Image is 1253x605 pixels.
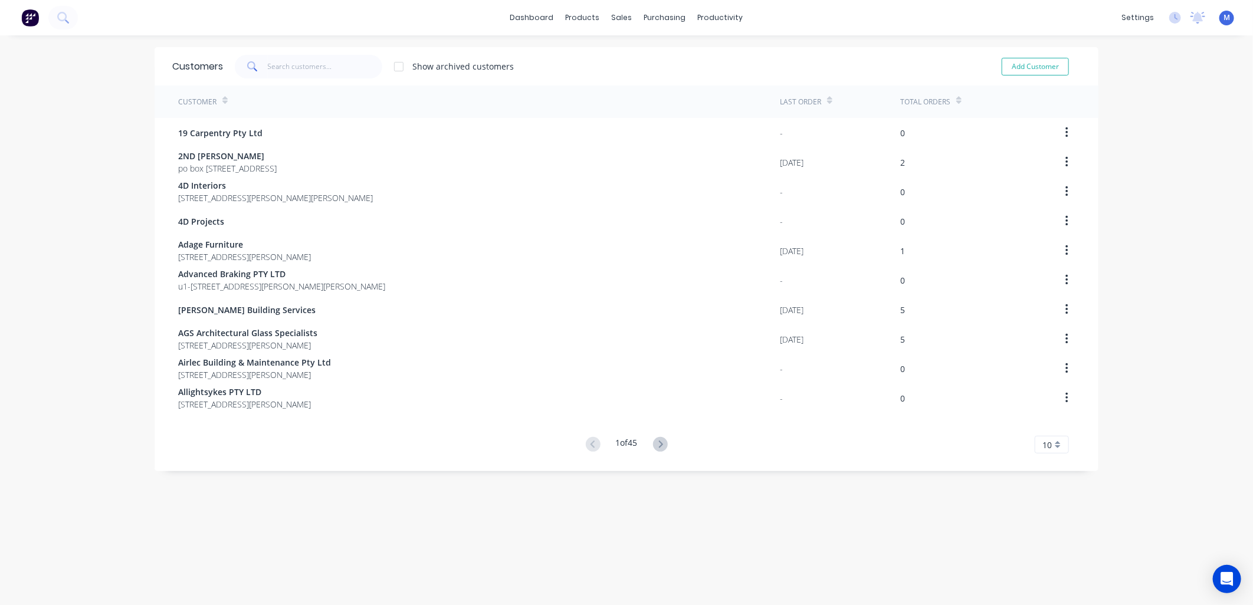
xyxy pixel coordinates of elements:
[780,245,803,257] div: [DATE]
[780,392,783,405] div: -
[1002,58,1069,75] button: Add Customer
[616,436,638,453] div: 1 of 45
[178,327,317,339] span: AGS Architectural Glass Specialists
[900,97,950,107] div: Total Orders
[178,268,385,280] span: Advanced Braking PTY LTD
[178,398,311,410] span: [STREET_ADDRESS][PERSON_NAME]
[268,55,383,78] input: Search customers...
[1042,439,1052,451] span: 10
[178,280,385,292] span: u1-[STREET_ADDRESS][PERSON_NAME][PERSON_NAME]
[178,356,331,369] span: Airlec Building & Maintenance Pty Ltd
[900,186,905,198] div: 0
[1116,9,1160,27] div: settings
[900,127,905,139] div: 0
[780,186,783,198] div: -
[178,251,311,263] span: [STREET_ADDRESS][PERSON_NAME]
[178,97,217,107] div: Customer
[178,162,277,175] span: po box [STREET_ADDRESS]
[178,127,263,139] span: 19 Carpentry Pty Ltd
[412,60,514,73] div: Show archived customers
[504,9,560,27] a: dashboard
[900,333,905,346] div: 5
[172,60,223,74] div: Customers
[780,304,803,316] div: [DATE]
[780,363,783,375] div: -
[780,127,783,139] div: -
[900,156,905,169] div: 2
[780,333,803,346] div: [DATE]
[900,245,905,257] div: 1
[178,339,317,351] span: [STREET_ADDRESS][PERSON_NAME]
[178,215,224,228] span: 4D Projects
[178,369,331,381] span: [STREET_ADDRESS][PERSON_NAME]
[1213,565,1241,593] div: Open Intercom Messenger
[900,363,905,375] div: 0
[692,9,749,27] div: productivity
[780,215,783,228] div: -
[178,179,373,192] span: 4D Interiors
[638,9,692,27] div: purchasing
[780,156,803,169] div: [DATE]
[780,97,821,107] div: Last Order
[900,392,905,405] div: 0
[178,192,373,204] span: [STREET_ADDRESS][PERSON_NAME][PERSON_NAME]
[606,9,638,27] div: sales
[21,9,39,27] img: Factory
[900,274,905,287] div: 0
[900,304,905,316] div: 5
[178,150,277,162] span: 2ND [PERSON_NAME]
[560,9,606,27] div: products
[178,304,316,316] span: [PERSON_NAME] Building Services
[178,238,311,251] span: Adage Furniture
[178,386,311,398] span: Allightsykes PTY LTD
[900,215,905,228] div: 0
[1224,12,1230,23] span: M
[780,274,783,287] div: -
